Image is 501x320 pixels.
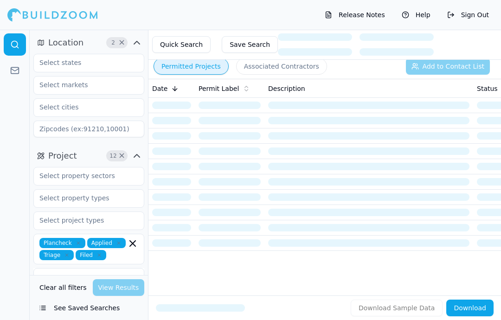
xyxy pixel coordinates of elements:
input: Select cities [34,99,132,115]
button: Help [397,7,435,22]
button: Project12Clear Project filters [33,148,144,163]
button: See Saved Searches [33,300,144,316]
span: Filed [76,250,106,260]
button: Release Notes [320,7,390,22]
button: Sign Out [443,7,494,22]
input: Select property sectors [34,167,132,184]
span: Description [268,84,305,93]
input: Select states [34,54,132,71]
span: 2 [109,38,118,47]
button: Save Search [222,36,278,53]
span: Location [48,36,83,49]
input: Select markets [34,77,132,93]
button: Location2Clear Location filters [33,35,144,50]
input: Zipcodes (ex:91210,10001) [33,121,144,137]
span: Permit Label [199,84,239,93]
input: Select project types [34,212,132,229]
span: Project [48,149,77,162]
button: Clear all filters [37,279,89,296]
span: Date [152,84,167,93]
button: Download [446,300,494,316]
span: Applied [87,238,126,248]
span: Clear Location filters [118,40,125,45]
input: Select property types [34,190,132,206]
button: Quick Search [152,36,211,53]
span: Clear Project filters [118,154,125,158]
button: Permitted Projects [154,58,229,75]
span: 12 [109,151,118,160]
span: Plancheck [39,238,85,248]
span: Triage [39,250,74,260]
button: Associated Contractors [236,58,327,75]
span: Status [477,84,498,93]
